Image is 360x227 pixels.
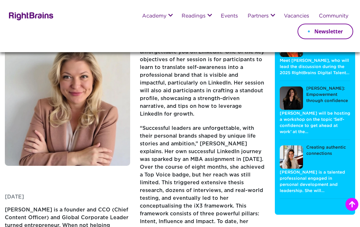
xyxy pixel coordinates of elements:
a: Readings [182,14,206,19]
a: Events [221,14,238,19]
p: Meet [PERSON_NAME], who will lead the discussion during the 2025 RightBrains Digital Talent… [280,57,350,76]
a: Community [319,14,348,19]
img: Rightbrains [7,11,54,20]
p: [DATE] [5,193,130,206]
a: Partners [248,14,269,19]
a: Academy [142,14,166,19]
a: [PERSON_NAME]: Empowerment through confidence [280,86,350,110]
p: [PERSON_NAME] is a talented professional engaged in personal development and leadership. She will… [280,169,350,194]
a: Vacancies [284,14,309,19]
p: [PERSON_NAME] will be hosting a workshop on the topic ‘Self-confidence to get ahead at work’ at the… [280,110,350,135]
a: Newsletter [298,24,353,39]
a: Creating authentic connections [280,145,350,169]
